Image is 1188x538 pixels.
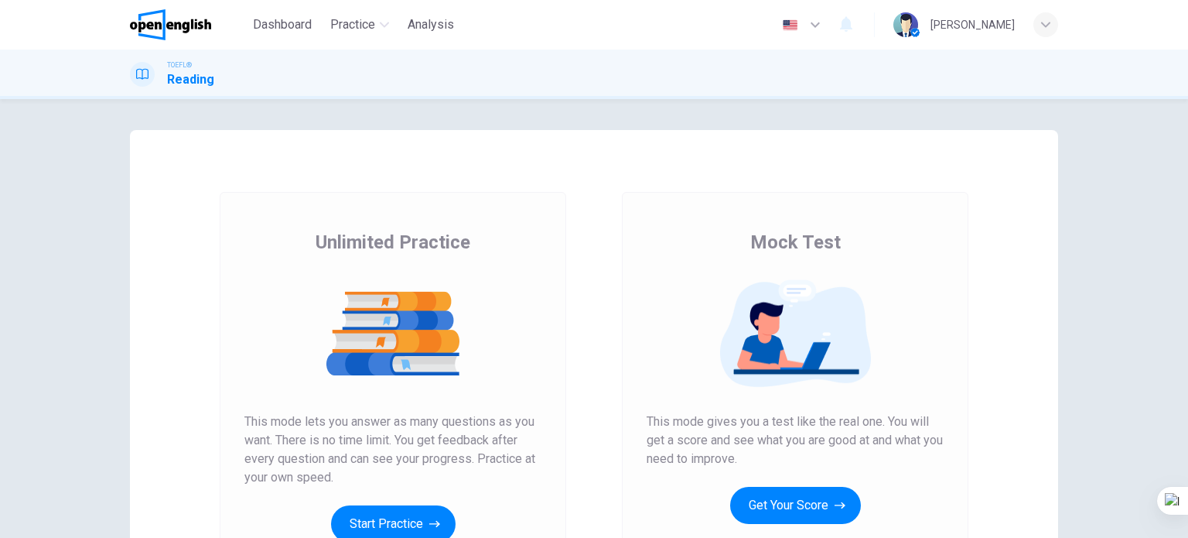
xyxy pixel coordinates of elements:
button: Dashboard [247,11,318,39]
span: Mock Test [750,230,841,255]
span: TOEFL® [167,60,192,70]
span: Practice [330,15,375,34]
span: Unlimited Practice [316,230,470,255]
a: OpenEnglish logo [130,9,247,40]
h1: Reading [167,70,214,89]
span: Analysis [408,15,454,34]
img: Profile picture [893,12,918,37]
div: [PERSON_NAME] [930,15,1015,34]
img: OpenEnglish logo [130,9,211,40]
span: This mode gives you a test like the real one. You will get a score and see what you are good at a... [647,413,944,468]
span: Dashboard [253,15,312,34]
button: Get Your Score [730,487,861,524]
button: Practice [324,11,395,39]
img: en [780,19,800,31]
span: This mode lets you answer as many questions as you want. There is no time limit. You get feedback... [244,413,541,487]
button: Analysis [401,11,460,39]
